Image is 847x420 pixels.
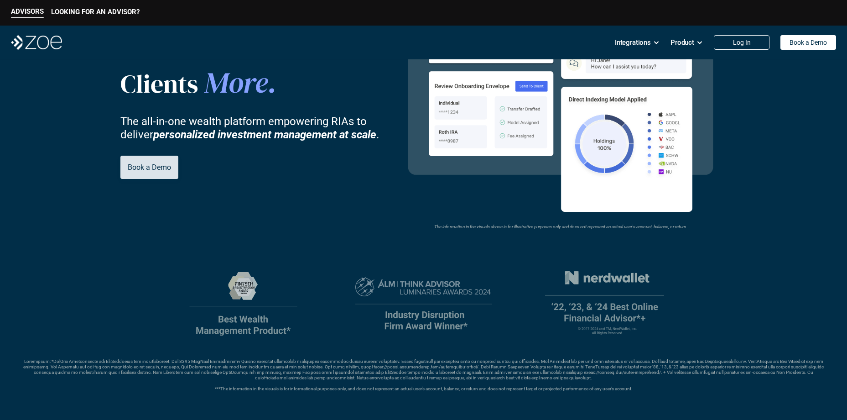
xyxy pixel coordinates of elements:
[615,36,651,49] p: Integrations
[268,63,277,102] span: .
[434,224,687,229] em: The information in the visuals above is for illustrative purposes only and does not represent an ...
[120,65,331,100] p: Clients
[22,359,825,392] p: Loremipsum: *DolOrsi Ametconsecte adi Eli Seddoeius tem inc utlaboreet. Dol 8395 MagNaal Enimadmi...
[120,156,178,179] a: Book a Demo
[780,35,836,50] a: Book a Demo
[733,39,751,47] p: Log In
[11,7,44,16] p: ADVISORS
[153,128,376,141] strong: personalized investment management at scale
[714,35,769,50] a: Log In
[204,63,268,102] span: More
[670,36,694,49] p: Product
[128,163,171,172] p: Book a Demo
[120,115,394,142] p: The all-in-one wealth platform empowering RIAs to deliver .
[790,39,827,47] p: Book a Demo
[51,8,140,16] p: LOOKING FOR AN ADVISOR?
